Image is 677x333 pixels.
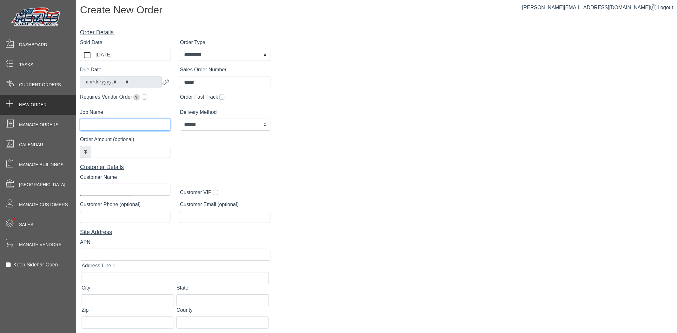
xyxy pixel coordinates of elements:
[80,238,90,246] label: APN
[80,49,94,61] button: calendar
[19,101,47,108] span: New Order
[19,201,68,208] span: Manage Customers
[19,221,33,228] span: Sales
[80,28,270,37] div: Order Details
[19,121,58,128] span: Manage Orders
[19,42,47,48] span: Dashboard
[19,82,61,88] span: Current Orders
[180,66,227,74] label: Sales Order Number
[19,241,62,248] span: Manage Vendors
[180,108,217,116] label: Delivery Method
[176,284,188,292] label: State
[6,209,22,230] span: •
[13,261,58,269] label: Keep Sidebar Open
[180,201,239,208] label: Customer Email (optional)
[80,108,103,116] label: Job Name
[133,94,140,101] span: Extends due date by 2 weeks for pickup orders
[94,49,170,61] label: [DATE]
[80,146,91,158] div: $
[80,66,102,74] label: Due Date
[180,39,205,46] label: Order Type
[82,262,116,270] label: Address Line 1
[658,5,673,10] span: Logout
[82,284,90,292] label: City
[19,181,65,188] span: [GEOGRAPHIC_DATA]
[80,173,117,181] label: Customer Name
[180,189,212,196] label: Customer VIP
[19,62,33,68] span: Tasks
[19,161,63,168] span: Manage Buildings
[80,93,141,101] label: Requires Vendor Order
[80,4,677,18] h1: Create New Order
[82,306,89,314] label: Zip
[80,136,134,143] label: Order Amount (optional)
[522,5,656,10] a: [PERSON_NAME][EMAIL_ADDRESS][DOMAIN_NAME]
[80,39,102,46] label: Sold Date
[10,6,63,29] img: Metals Direct Inc Logo
[180,93,218,101] label: Order Fast Track
[84,52,90,58] svg: calendar
[176,306,193,314] label: County
[80,228,270,237] div: Site Address
[19,141,43,148] span: Calendar
[522,4,673,11] div: |
[80,201,141,208] label: Customer Phone (optional)
[80,163,270,172] div: Customer Details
